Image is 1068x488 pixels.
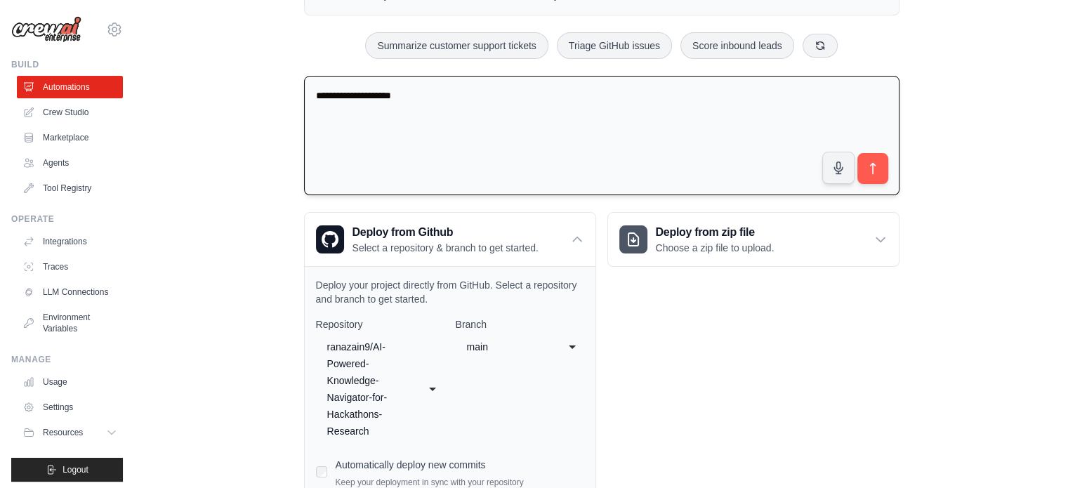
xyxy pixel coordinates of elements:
a: Agents [17,152,123,174]
a: Traces [17,256,123,278]
a: Automations [17,76,123,98]
div: ranazain9/AI-Powered-Knowledge-Navigator-for-Hackathons-Research [327,338,405,440]
iframe: Chat Widget [998,421,1068,488]
a: Tool Registry [17,177,123,199]
div: Operate [11,213,123,225]
div: Build [11,59,123,70]
div: main [467,338,545,355]
label: Branch [456,317,584,331]
p: Select a repository & branch to get started. [352,241,539,255]
a: Environment Variables [17,306,123,340]
h3: Deploy from zip file [656,224,774,241]
label: Automatically deploy new commits [336,459,486,470]
a: Usage [17,371,123,393]
a: Marketplace [17,126,123,149]
button: Resources [17,421,123,444]
span: Logout [62,464,88,475]
span: Resources [43,427,83,438]
a: Integrations [17,230,123,253]
a: Crew Studio [17,101,123,124]
p: Keep your deployment in sync with your repository [336,477,524,488]
h3: Deploy from Github [352,224,539,241]
button: Score inbound leads [680,32,794,59]
p: Deploy your project directly from GitHub. Select a repository and branch to get started. [316,278,584,306]
button: Triage GitHub issues [557,32,672,59]
img: Logo [11,16,81,43]
button: Summarize customer support tickets [365,32,548,59]
label: Repository [316,317,444,331]
p: Choose a zip file to upload. [656,241,774,255]
button: Logout [11,458,123,482]
a: LLM Connections [17,281,123,303]
div: Manage [11,354,123,365]
a: Settings [17,396,123,418]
